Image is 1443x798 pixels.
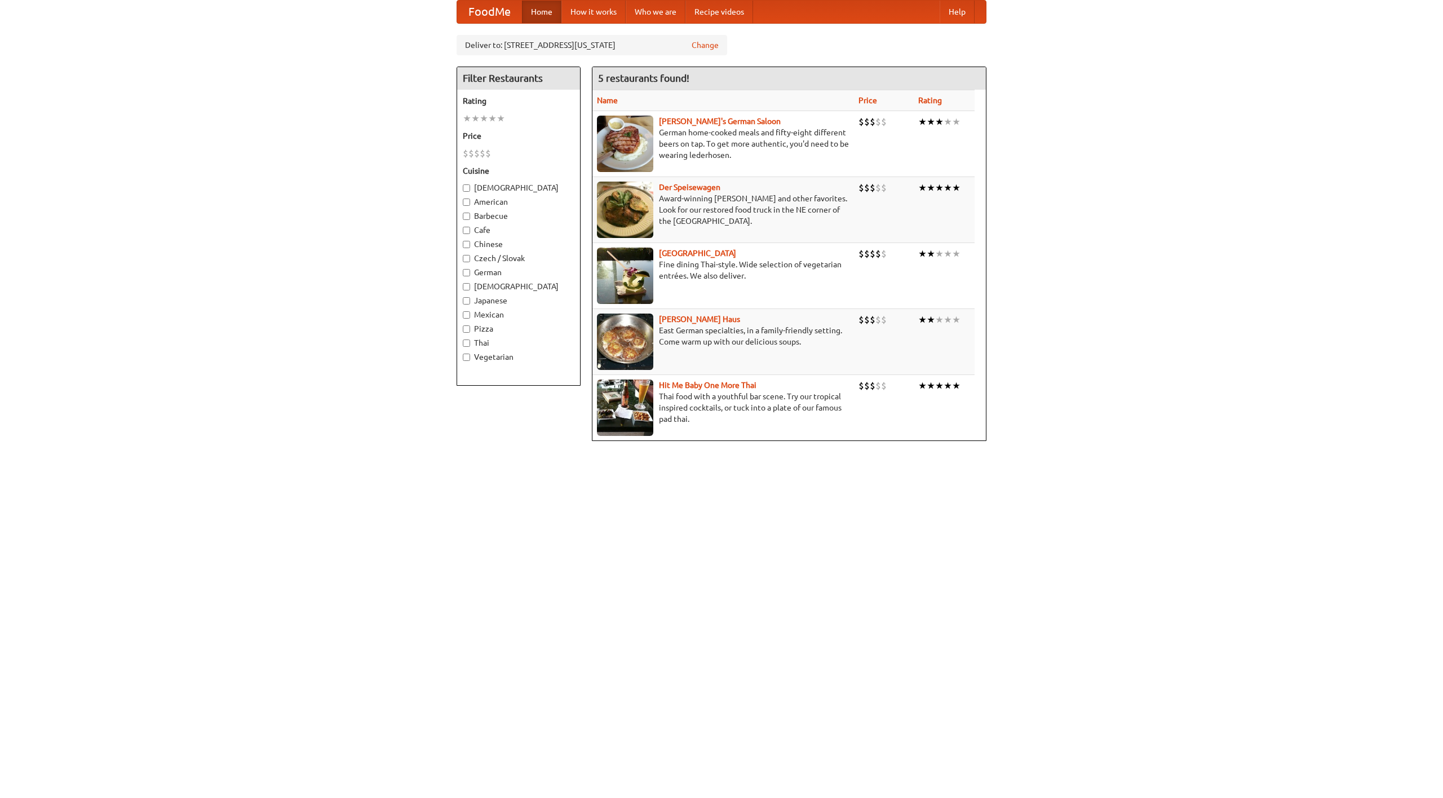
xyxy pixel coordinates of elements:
li: ★ [927,380,935,392]
label: [DEMOGRAPHIC_DATA] [463,182,574,193]
li: $ [875,182,881,194]
li: ★ [944,182,952,194]
b: [PERSON_NAME] Haus [659,315,740,324]
li: $ [468,147,474,160]
li: $ [463,147,468,160]
li: ★ [935,380,944,392]
input: [DEMOGRAPHIC_DATA] [463,283,470,290]
li: ★ [918,248,927,260]
img: esthers.jpg [597,116,653,172]
li: ★ [935,182,944,194]
li: $ [864,380,870,392]
p: German home-cooked meals and fifty-eight different beers on tap. To get more authentic, you'd nee... [597,127,849,161]
li: $ [881,314,887,326]
label: Chinese [463,239,574,250]
li: ★ [944,380,952,392]
li: ★ [944,116,952,128]
a: Home [522,1,561,23]
li: ★ [935,314,944,326]
label: Cafe [463,224,574,236]
li: $ [875,248,881,260]
li: ★ [927,182,935,194]
input: Japanese [463,297,470,305]
h5: Rating [463,95,574,107]
img: babythai.jpg [597,380,653,436]
label: Barbecue [463,210,574,222]
p: Award-winning [PERSON_NAME] and other favorites. Look for our restored food truck in the NE corne... [597,193,849,227]
p: Fine dining Thai-style. Wide selection of vegetarian entrées. We also deliver. [597,259,849,281]
li: ★ [935,116,944,128]
li: ★ [463,112,471,125]
li: ★ [935,248,944,260]
li: $ [881,182,887,194]
label: American [463,196,574,208]
input: Pizza [463,325,470,333]
li: ★ [488,112,497,125]
h5: Price [463,130,574,142]
li: ★ [952,380,960,392]
li: $ [858,182,864,194]
input: Thai [463,340,470,347]
a: FoodMe [457,1,522,23]
li: $ [870,182,875,194]
div: Deliver to: [STREET_ADDRESS][US_STATE] [457,35,727,55]
li: ★ [927,116,935,128]
input: Vegetarian [463,354,470,361]
li: $ [485,147,491,160]
label: Thai [463,337,574,349]
li: ★ [497,112,505,125]
label: Pizza [463,323,574,334]
a: Help [940,1,975,23]
li: ★ [918,314,927,326]
p: East German specialties, in a family-friendly setting. Come warm up with our delicious soups. [597,325,849,347]
a: Recipe videos [685,1,753,23]
ng-pluralize: 5 restaurants found! [598,73,689,83]
a: Der Speisewagen [659,183,720,192]
label: [DEMOGRAPHIC_DATA] [463,281,574,292]
li: ★ [918,116,927,128]
li: $ [864,116,870,128]
li: ★ [918,380,927,392]
input: Cafe [463,227,470,234]
p: Thai food with a youthful bar scene. Try our tropical inspired cocktails, or tuck into a plate of... [597,391,849,425]
li: $ [881,380,887,392]
li: $ [864,248,870,260]
label: Czech / Slovak [463,253,574,264]
h4: Filter Restaurants [457,67,580,90]
li: $ [480,147,485,160]
li: $ [881,248,887,260]
li: $ [870,314,875,326]
input: Barbecue [463,213,470,220]
input: [DEMOGRAPHIC_DATA] [463,184,470,192]
input: American [463,199,470,206]
li: ★ [927,314,935,326]
li: $ [864,182,870,194]
li: ★ [480,112,488,125]
a: Who we are [626,1,685,23]
li: ★ [471,112,480,125]
input: German [463,269,470,276]
li: $ [474,147,480,160]
a: Price [858,96,877,105]
img: speisewagen.jpg [597,182,653,238]
li: ★ [952,248,960,260]
label: German [463,267,574,278]
img: satay.jpg [597,248,653,304]
input: Mexican [463,311,470,319]
li: ★ [944,314,952,326]
a: [GEOGRAPHIC_DATA] [659,249,736,258]
li: $ [870,116,875,128]
a: [PERSON_NAME]'s German Saloon [659,117,781,126]
li: $ [858,116,864,128]
li: $ [870,380,875,392]
a: Hit Me Baby One More Thai [659,381,756,390]
li: $ [875,380,881,392]
li: $ [864,314,870,326]
label: Mexican [463,309,574,320]
input: Czech / Slovak [463,255,470,262]
li: $ [870,248,875,260]
li: ★ [952,116,960,128]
